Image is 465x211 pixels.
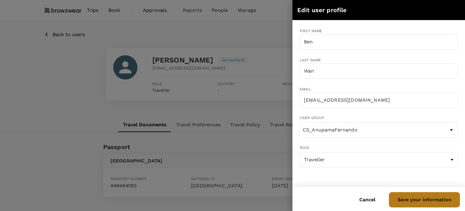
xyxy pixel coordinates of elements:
[389,192,460,208] button: Save your information
[450,5,460,15] button: close
[351,192,384,207] button: Cancel
[297,5,450,15] div: Edit user profile
[300,58,321,62] span: Last name
[300,152,458,167] div: Traveller
[300,87,311,91] span: Email
[300,29,322,33] span: First name
[447,126,456,134] button: Open
[300,115,458,121] span: User group
[300,145,458,151] span: Role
